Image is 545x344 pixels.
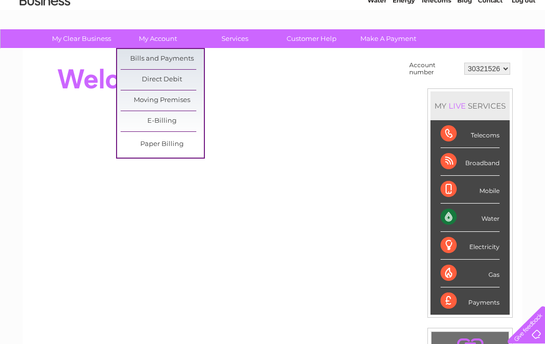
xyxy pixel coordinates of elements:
[478,43,503,51] a: Contact
[270,29,353,48] a: Customer Help
[347,29,430,48] a: Make A Payment
[35,6,512,49] div: Clear Business is a trading name of Verastar Limited (registered in [GEOGRAPHIC_DATA] No. 3667643...
[407,59,462,78] td: Account number
[121,70,204,90] a: Direct Debit
[441,232,500,260] div: Electricity
[121,111,204,131] a: E-Billing
[367,43,387,51] a: Water
[19,26,71,57] img: logo.png
[441,204,500,231] div: Water
[441,148,500,176] div: Broadband
[457,43,472,51] a: Blog
[355,5,424,18] a: 0333 014 3131
[441,176,500,204] div: Mobile
[193,29,277,48] a: Services
[512,43,535,51] a: Log out
[447,101,468,111] div: LIVE
[121,134,204,155] a: Paper Billing
[117,29,200,48] a: My Account
[393,43,415,51] a: Energy
[430,91,510,120] div: MY SERVICES
[441,287,500,315] div: Payments
[121,49,204,69] a: Bills and Payments
[441,120,500,148] div: Telecoms
[441,260,500,287] div: Gas
[421,43,451,51] a: Telecoms
[121,90,204,111] a: Moving Premises
[40,29,123,48] a: My Clear Business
